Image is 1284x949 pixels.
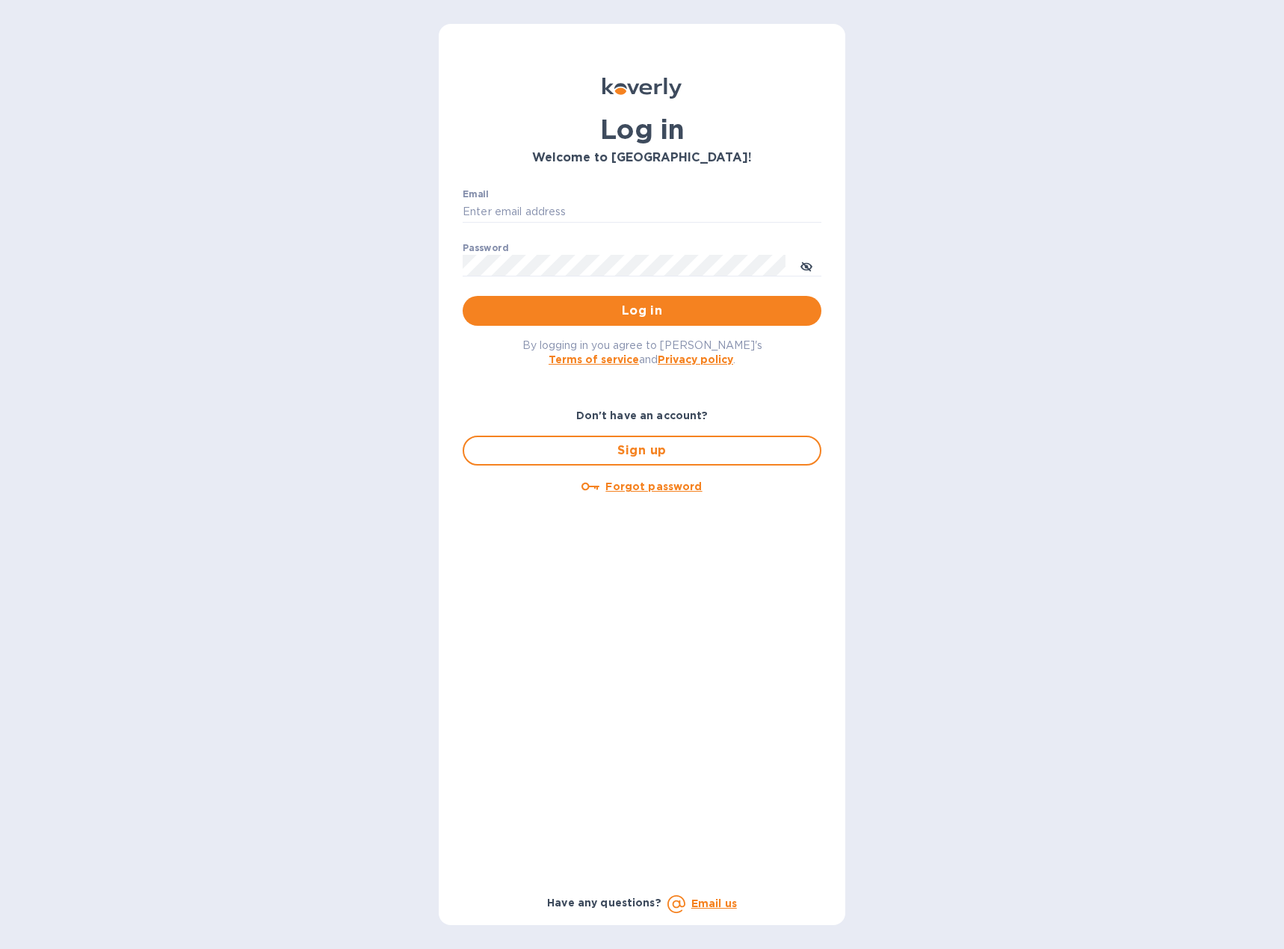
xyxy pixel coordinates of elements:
[691,897,737,909] a: Email us
[476,442,808,460] span: Sign up
[602,78,682,99] img: Koverly
[549,353,639,365] a: Terms of service
[522,339,762,365] span: By logging in you agree to [PERSON_NAME]'s and .
[463,201,821,223] input: Enter email address
[463,244,508,253] label: Password
[475,302,809,320] span: Log in
[463,436,821,466] button: Sign up
[791,250,821,280] button: toggle password visibility
[576,409,709,421] b: Don't have an account?
[547,897,661,909] b: Have any questions?
[605,480,702,492] u: Forgot password
[463,296,821,326] button: Log in
[463,190,489,199] label: Email
[463,114,821,145] h1: Log in
[658,353,733,365] a: Privacy policy
[463,151,821,165] h3: Welcome to [GEOGRAPHIC_DATA]!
